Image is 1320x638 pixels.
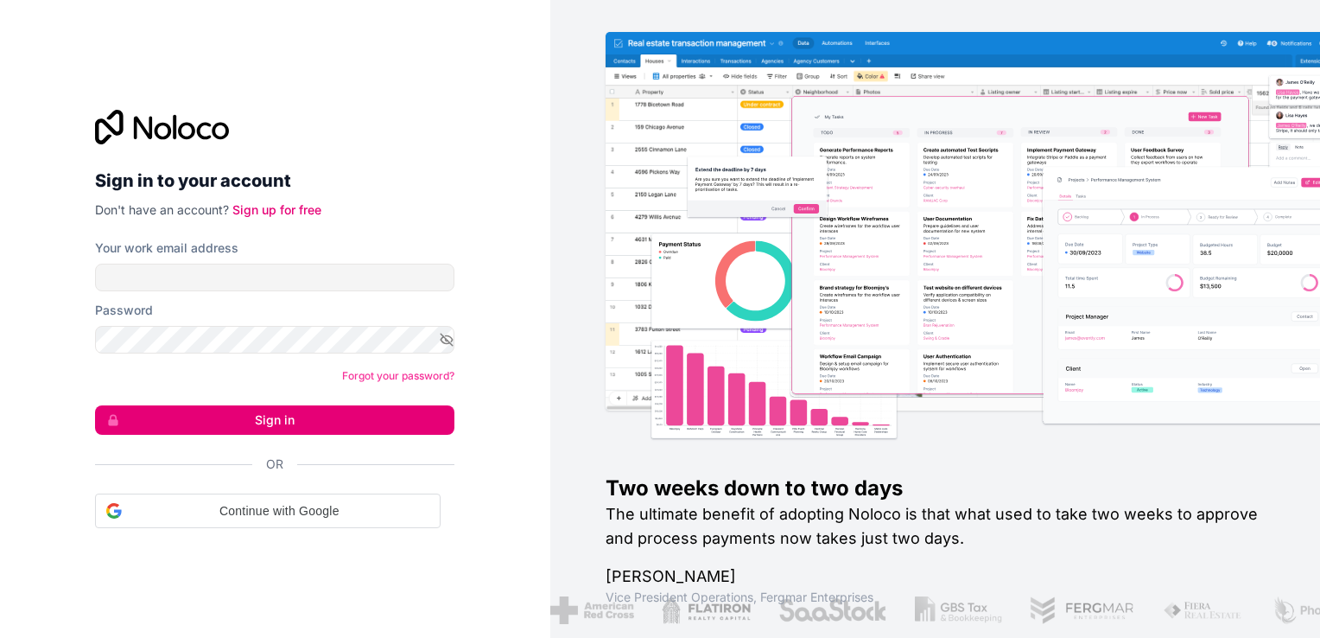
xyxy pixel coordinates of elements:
[606,502,1265,551] h2: The ultimate benefit of adopting Noloco is that what used to take two weeks to approve and proces...
[342,369,454,382] a: Forgot your password?
[606,565,1265,589] h1: [PERSON_NAME]
[913,597,1001,624] img: /assets/gbstax-C-GtDUiK.png
[95,405,454,435] button: Sign in
[232,202,321,217] a: Sign up for free
[95,202,229,217] span: Don't have an account?
[266,456,283,473] span: Or
[549,597,632,624] img: /assets/american-red-cross-BAupjrZR.png
[95,326,454,354] input: Password
[1162,597,1243,624] img: /assets/fiera-fwj2N5v4.png
[95,302,153,319] label: Password
[95,264,454,291] input: Email address
[606,475,1265,502] h1: Two weeks down to two days
[95,239,238,257] label: Your work email address
[660,597,750,624] img: /assets/flatiron-C8eUkumj.png
[95,494,441,528] div: Continue with Google
[95,165,454,196] h2: Sign in to your account
[1029,597,1134,624] img: /assets/fergmar-CudnrXN5.png
[129,502,429,520] span: Continue with Google
[777,597,885,624] img: /assets/saastock-C6Zbiodz.png
[606,589,1265,606] h1: Vice President Operations , Fergmar Enterprises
